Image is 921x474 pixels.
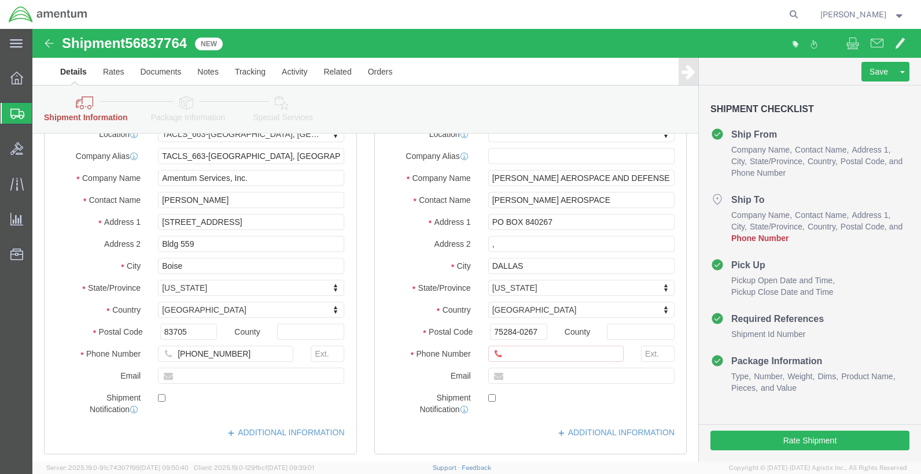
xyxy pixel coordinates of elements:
img: logo [8,6,88,23]
a: Support [433,464,462,471]
button: [PERSON_NAME] [820,8,905,21]
span: Sebastian Meszaros [820,8,886,21]
span: Server: 2025.19.0-91c74307f99 [46,464,189,471]
span: [DATE] 09:50:40 [140,464,189,471]
span: Copyright © [DATE]-[DATE] Agistix Inc., All Rights Reserved [729,463,907,473]
iframe: FS Legacy Container [32,29,921,462]
span: Client: 2025.19.0-129fbcf [194,464,314,471]
a: Feedback [462,464,491,471]
span: [DATE] 09:39:01 [267,464,314,471]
